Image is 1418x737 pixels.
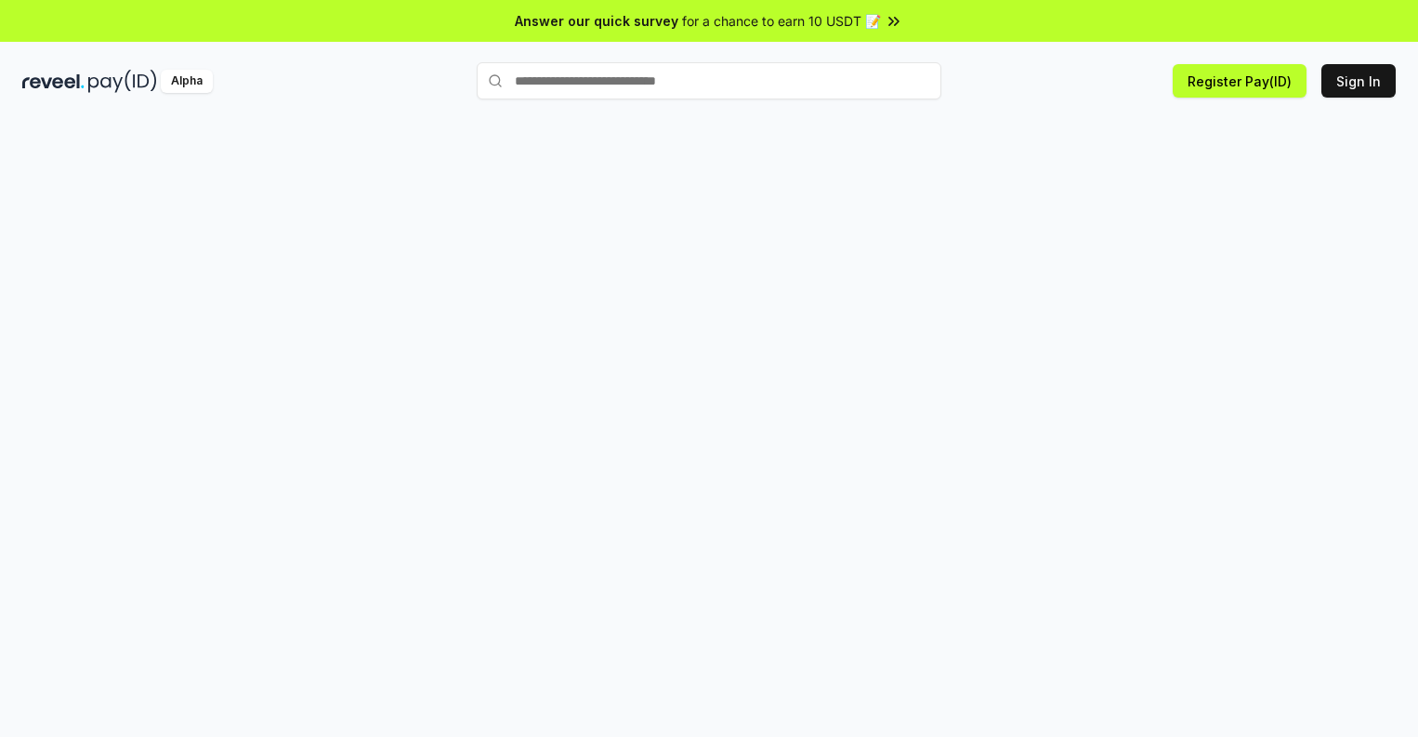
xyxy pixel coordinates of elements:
[1173,64,1306,98] button: Register Pay(ID)
[1321,64,1396,98] button: Sign In
[515,11,678,31] span: Answer our quick survey
[88,70,157,93] img: pay_id
[161,70,213,93] div: Alpha
[22,70,85,93] img: reveel_dark
[682,11,881,31] span: for a chance to earn 10 USDT 📝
